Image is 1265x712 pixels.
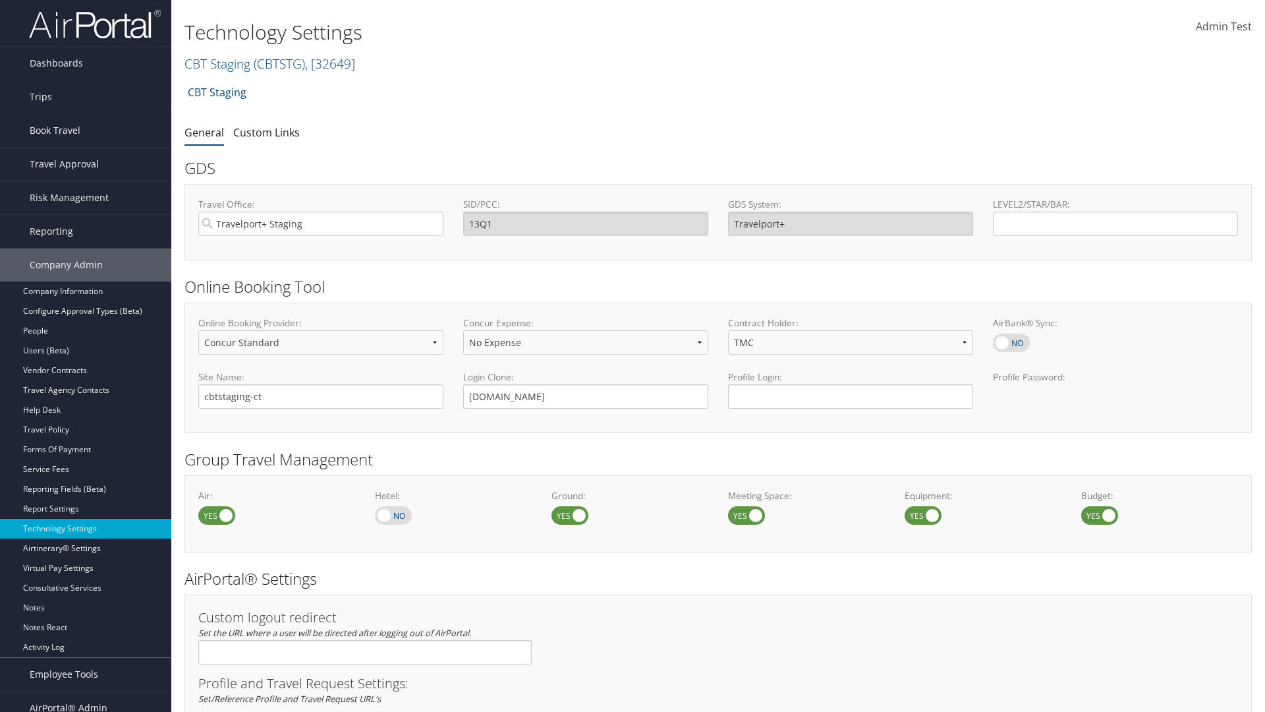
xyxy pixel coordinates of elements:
a: Custom Links [233,125,300,140]
label: AirBank® Sync: [993,316,1238,330]
label: Online Booking Provider: [198,316,443,330]
label: Budget: [1081,489,1238,502]
span: Admin Test [1196,19,1252,34]
span: Reporting [30,215,73,248]
h2: Online Booking Tool [184,276,1252,298]
em: Set/Reference Profile and Travel Request URL's [198,693,381,705]
label: AirBank® Sync [993,334,1030,352]
a: General [184,125,224,140]
h2: GDS [184,157,1242,179]
label: LEVEL2/STAR/BAR: [993,198,1238,211]
h2: AirPortal® Settings [184,568,1252,590]
label: Equipment: [905,489,1061,502]
label: Meeting Space: [728,489,885,502]
span: Employee Tools [30,658,98,691]
label: Site Name: [198,371,443,384]
label: Hotel: [375,489,532,502]
span: Trips [30,80,52,113]
h1: Technology Settings [184,18,896,46]
a: CBT Staging [184,55,355,73]
label: Contract Holder: [728,316,973,330]
img: airportal-logo.png [29,9,161,40]
label: Air: [198,489,355,502]
span: Travel Approval [30,148,99,181]
em: Set the URL where a user will be directed after logging out of AirPortal. [198,627,471,639]
a: CBT Staging [188,79,246,105]
h3: Custom logout redirect [198,611,532,624]
label: Profile Password: [993,371,1238,408]
h2: Group Travel Management [184,448,1252,471]
label: Travel Office: [198,198,443,211]
label: Concur Expense: [463,316,708,330]
label: GDS System: [728,198,973,211]
span: Risk Management [30,181,109,214]
span: ( CBTSTG ) [254,55,305,73]
h3: Profile and Travel Request Settings: [198,677,1238,690]
span: Dashboards [30,47,83,80]
span: , [ 32649 ] [305,55,355,73]
label: Ground: [551,489,708,502]
span: Company Admin [30,249,103,282]
span: Book Travel [30,114,80,147]
a: Admin Test [1196,7,1252,47]
label: Profile Login: [728,371,973,408]
label: Login Clone: [463,371,708,384]
input: Profile Login: [728,384,973,409]
label: SID/PCC: [463,198,708,211]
